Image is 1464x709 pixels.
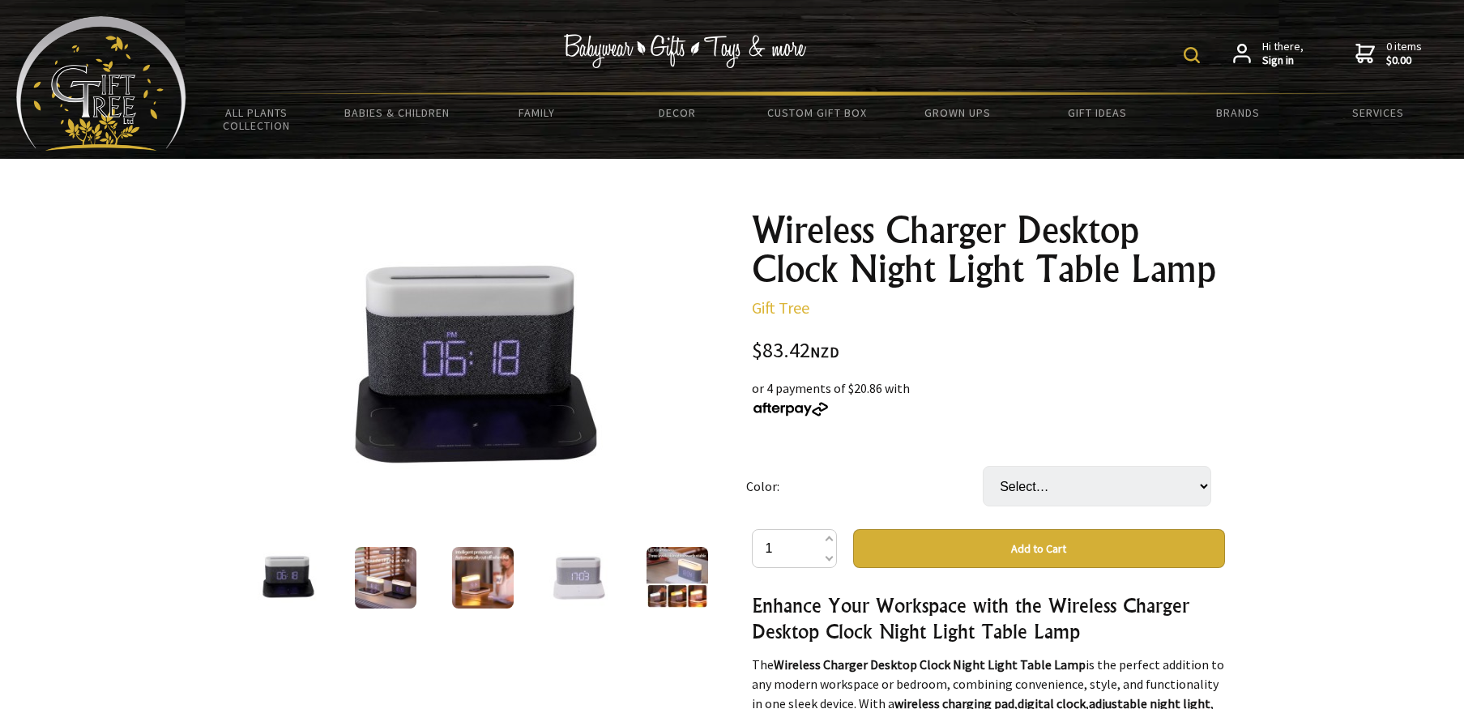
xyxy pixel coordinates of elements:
div: $83.42 [752,340,1225,362]
img: Wireless Charger Desktop Clock Night Light Table Lamp [258,547,319,609]
a: Gift Ideas [1027,96,1167,130]
img: Babywear - Gifts - Toys & more [564,34,807,68]
a: All Plants Collection [186,96,327,143]
a: Grown Ups [887,96,1027,130]
button: Add to Cart [853,529,1225,568]
strong: Wireless Charger Desktop Clock Night Light Table Lamp [774,656,1086,673]
a: Decor [607,96,747,130]
a: Babies & Children [327,96,467,130]
a: Brands [1167,96,1308,130]
a: 0 items$0.00 [1355,40,1422,68]
a: Custom Gift Box [747,96,887,130]
img: Babyware - Gifts - Toys and more... [16,16,186,151]
a: Family [467,96,607,130]
img: Afterpay [752,402,830,416]
img: Wireless Charger Desktop Clock Night Light Table Lamp [355,547,416,609]
img: Wireless Charger Desktop Clock Night Light Table Lamp [331,223,622,515]
img: Wireless Charger Desktop Clock Night Light Table Lamp [549,547,611,609]
td: Color: [746,443,983,529]
div: or 4 payments of $20.86 with [752,378,1225,417]
strong: Sign in [1262,53,1304,68]
img: product search [1184,47,1200,63]
h3: Enhance Your Workspace with the Wireless Charger Desktop Clock Night Light Table Lamp [752,592,1225,644]
span: 0 items [1386,39,1422,68]
a: Services [1308,96,1448,130]
a: Gift Tree [752,297,809,318]
img: Wireless Charger Desktop Clock Night Light Table Lamp [647,547,708,609]
span: Hi there, [1262,40,1304,68]
span: NZD [810,343,839,361]
strong: $0.00 [1386,53,1422,68]
img: Wireless Charger Desktop Clock Night Light Table Lamp [452,547,514,609]
h1: Wireless Charger Desktop Clock Night Light Table Lamp [752,211,1225,288]
a: Hi there,Sign in [1233,40,1304,68]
